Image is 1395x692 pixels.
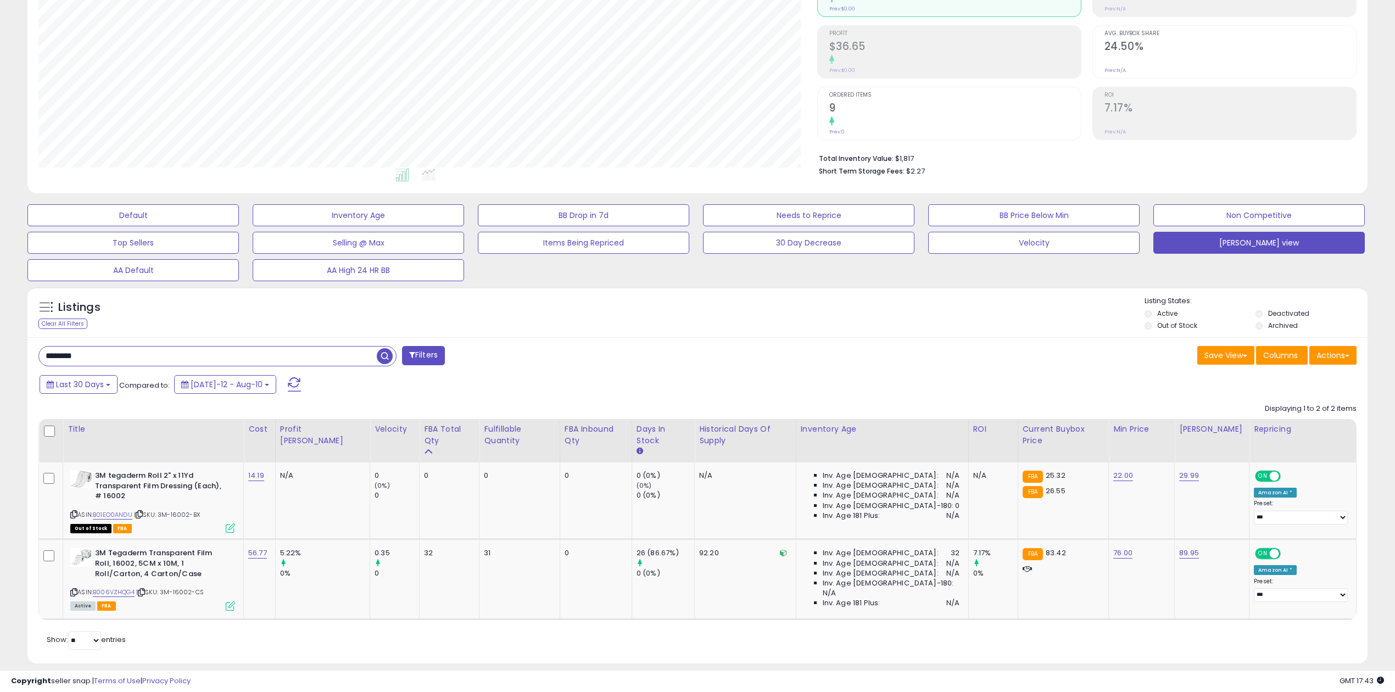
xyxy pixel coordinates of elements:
[248,470,264,481] a: 14.19
[248,548,267,559] a: 56.77
[637,481,652,490] small: (0%)
[823,588,836,598] span: N/A
[70,524,111,533] span: All listings that are currently out of stock and unavailable for purchase on Amazon
[703,232,914,254] button: 30 Day Decrease
[1265,404,1357,414] div: Displaying 1 to 2 of 2 items
[1104,31,1356,37] span: Avg. Buybox Share
[829,92,1081,98] span: Ordered Items
[484,471,551,481] div: 0
[27,259,239,281] button: AA Default
[823,481,939,490] span: Inv. Age [DEMOGRAPHIC_DATA]:
[70,601,96,611] span: All listings currently available for purchase on Amazon
[119,380,170,390] span: Compared to:
[375,423,415,435] div: Velocity
[819,154,894,163] b: Total Inventory Value:
[823,471,939,481] span: Inv. Age [DEMOGRAPHIC_DATA]:
[93,510,132,520] a: B01EO0ANDU
[637,423,690,447] div: Days In Stock
[1104,102,1356,116] h2: 7.17%
[70,548,235,609] div: ASIN:
[484,423,555,447] div: Fulfillable Quantity
[11,676,51,686] strong: Copyright
[829,31,1081,37] span: Profit
[93,588,135,597] a: B006VZHQG4
[637,447,643,456] small: Days In Stock.
[823,490,939,500] span: Inv. Age [DEMOGRAPHIC_DATA]:
[1263,350,1298,361] span: Columns
[191,379,263,390] span: [DATE]-12 - Aug-10
[1254,500,1348,524] div: Preset:
[565,548,623,558] div: 0
[97,601,116,611] span: FBA
[699,471,788,481] div: N/A
[1179,470,1199,481] a: 29.99
[565,423,627,447] div: FBA inbound Qty
[1046,485,1065,496] span: 26.55
[375,568,419,578] div: 0
[955,501,959,511] span: 0
[829,40,1081,55] h2: $36.65
[40,375,118,394] button: Last 30 Days
[1104,92,1356,98] span: ROI
[946,490,959,500] span: N/A
[1254,565,1297,575] div: Amazon AI *
[375,481,390,490] small: (0%)
[56,379,104,390] span: Last 30 Days
[823,578,954,588] span: Inv. Age [DEMOGRAPHIC_DATA]-180:
[1340,676,1384,686] span: 2025-09-11 17:43 GMT
[402,346,445,365] button: Filters
[819,166,905,176] b: Short Term Storage Fees:
[478,204,689,226] button: BB Drop in 7d
[946,471,959,481] span: N/A
[637,490,694,500] div: 0 (0%)
[1279,549,1297,559] span: OFF
[70,548,92,567] img: 31l7bXSE57L._SL40_.jpg
[829,102,1081,116] h2: 9
[823,559,939,568] span: Inv. Age [DEMOGRAPHIC_DATA]:
[27,232,239,254] button: Top Sellers
[248,423,271,435] div: Cost
[823,511,880,521] span: Inv. Age 181 Plus:
[973,471,1009,481] div: N/A
[1256,472,1270,481] span: ON
[637,471,694,481] div: 0 (0%)
[484,548,551,558] div: 31
[928,232,1140,254] button: Velocity
[375,471,419,481] div: 0
[134,510,200,519] span: | SKU: 3M-16002-BX
[136,588,204,596] span: | SKU: 3M-16002-CS
[801,423,964,435] div: Inventory Age
[703,204,914,226] button: Needs to Reprice
[1197,346,1254,365] button: Save View
[142,676,191,686] a: Privacy Policy
[253,232,464,254] button: Selling @ Max
[113,524,132,533] span: FBA
[1046,470,1065,481] span: 25.32
[38,319,87,329] div: Clear All Filters
[70,471,235,532] div: ASIN:
[1113,470,1133,481] a: 22.00
[1104,5,1126,12] small: Prev: N/A
[1023,486,1043,498] small: FBA
[11,676,191,687] div: seller snap | |
[829,5,855,12] small: Prev: $0.00
[1254,488,1297,498] div: Amazon AI *
[1113,548,1132,559] a: 76.00
[375,548,419,558] div: 0.35
[1268,309,1309,318] label: Deactivated
[424,471,471,481] div: 0
[1268,321,1298,330] label: Archived
[1104,40,1356,55] h2: 24.50%
[280,568,370,578] div: 0%
[823,568,939,578] span: Inv. Age [DEMOGRAPHIC_DATA]:
[1309,346,1357,365] button: Actions
[1254,423,1352,435] div: Repricing
[1157,321,1197,330] label: Out of Stock
[946,598,959,608] span: N/A
[946,568,959,578] span: N/A
[973,568,1018,578] div: 0%
[829,67,855,74] small: Prev: $0.00
[699,423,791,447] div: Historical Days Of Supply
[1279,472,1297,481] span: OFF
[424,423,475,447] div: FBA Total Qty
